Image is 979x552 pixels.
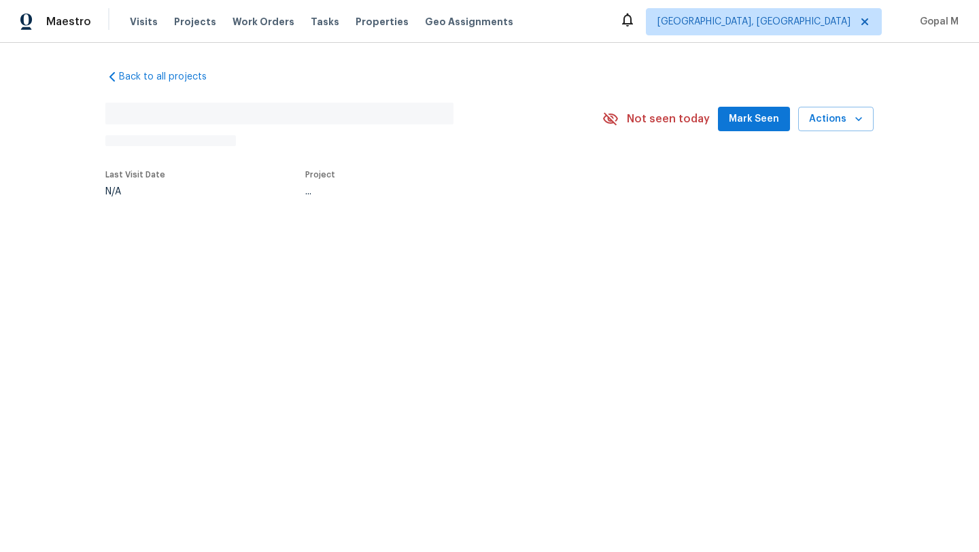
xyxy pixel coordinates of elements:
[105,70,236,84] a: Back to all projects
[718,107,790,132] button: Mark Seen
[729,111,779,128] span: Mark Seen
[356,15,409,29] span: Properties
[46,15,91,29] span: Maestro
[105,171,165,179] span: Last Visit Date
[233,15,294,29] span: Work Orders
[798,107,874,132] button: Actions
[130,15,158,29] span: Visits
[657,15,851,29] span: [GEOGRAPHIC_DATA], [GEOGRAPHIC_DATA]
[627,112,710,126] span: Not seen today
[105,187,165,196] div: N/A
[914,15,959,29] span: Gopal M
[305,187,566,196] div: ...
[425,15,513,29] span: Geo Assignments
[305,171,335,179] span: Project
[809,111,863,128] span: Actions
[311,17,339,27] span: Tasks
[174,15,216,29] span: Projects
